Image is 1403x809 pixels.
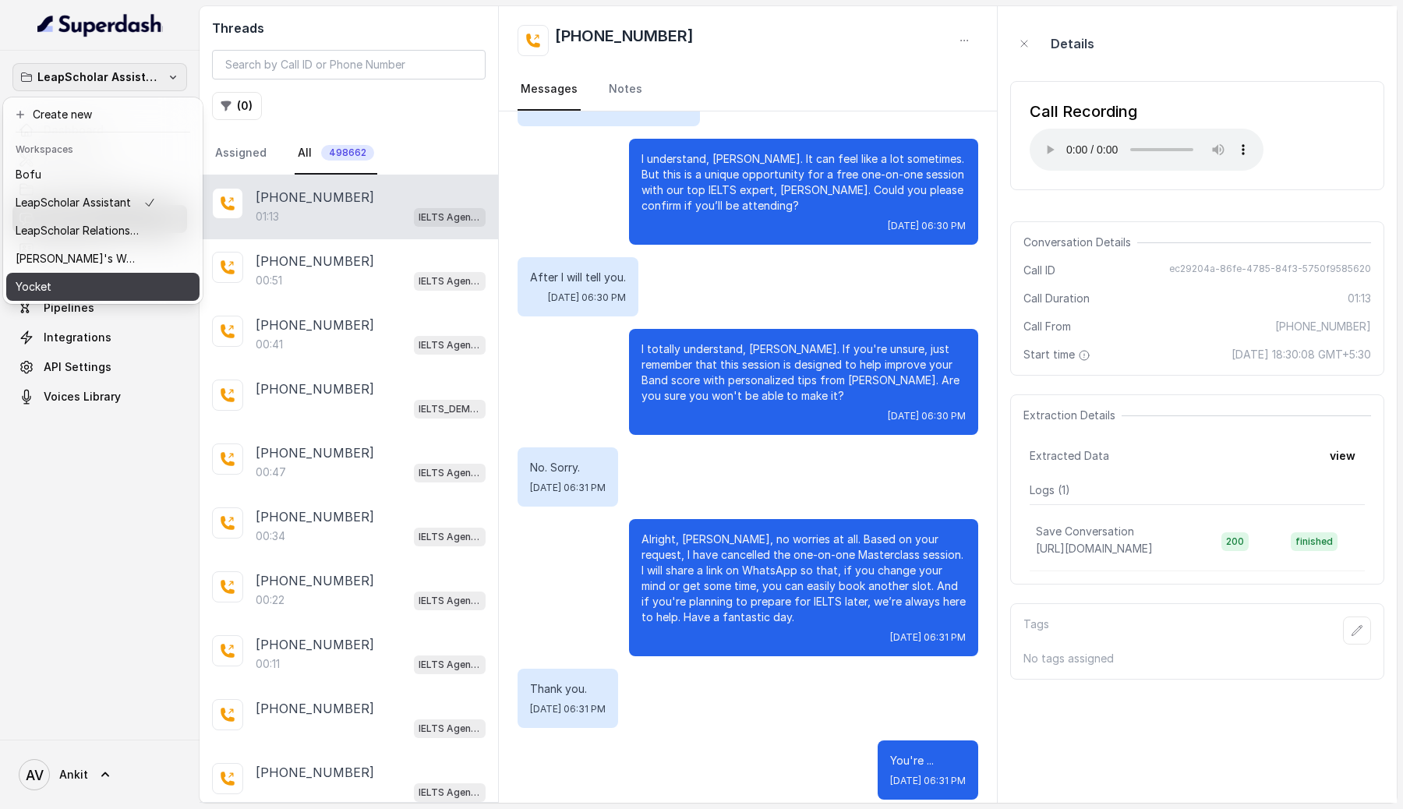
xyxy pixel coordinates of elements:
[6,101,200,129] button: Create new
[16,193,131,212] p: LeapScholar Assistant
[16,249,140,268] p: [PERSON_NAME]'s Workspace
[12,63,187,91] button: LeapScholar Assistant
[3,97,203,304] div: LeapScholar Assistant
[37,68,162,87] p: LeapScholar Assistant
[6,136,200,161] header: Workspaces
[16,165,41,184] p: Bofu
[16,221,140,240] p: LeapScholar Relationship Manager
[16,277,51,296] p: Yocket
